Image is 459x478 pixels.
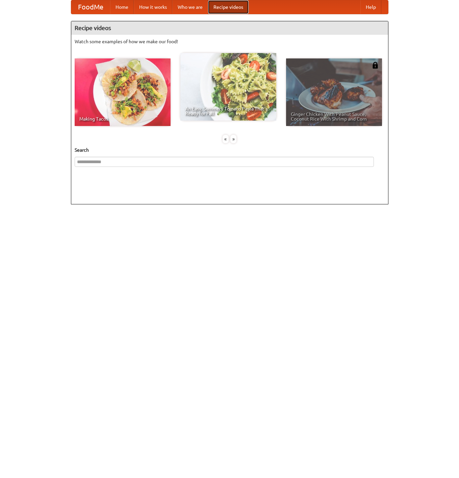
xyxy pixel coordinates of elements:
a: Help [360,0,381,14]
img: 483408.png [372,62,379,69]
span: Making Tacos [79,117,166,121]
a: An Easy, Summery Tomato Pasta That's Ready for Fall [180,53,276,121]
h4: Recipe videos [71,21,388,35]
p: Watch some examples of how we make our food! [75,38,385,45]
a: Home [110,0,134,14]
a: FoodMe [71,0,110,14]
div: « [223,135,229,143]
a: How it works [134,0,172,14]
a: Recipe videos [208,0,249,14]
a: Who we are [172,0,208,14]
div: » [230,135,236,143]
a: Making Tacos [75,58,171,126]
h5: Search [75,147,385,153]
span: An Easy, Summery Tomato Pasta That's Ready for Fall [185,106,272,116]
